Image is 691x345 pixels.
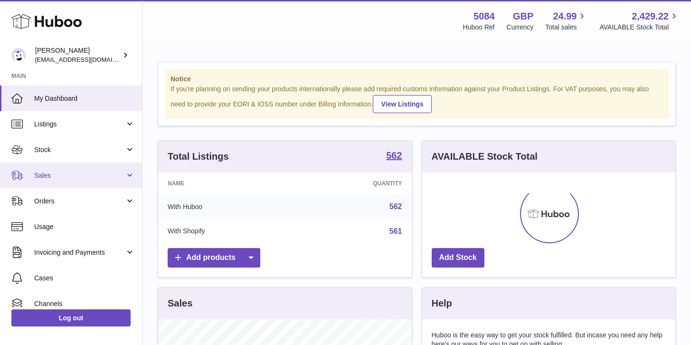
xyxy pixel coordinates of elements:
a: 562 [386,151,402,162]
strong: 562 [386,151,402,160]
a: View Listings [373,95,431,113]
h3: Total Listings [168,150,229,163]
img: konstantinosmouratidis@hotmail.com [11,48,26,62]
span: Listings [34,120,125,129]
span: Orders [34,197,125,206]
td: With Huboo [158,194,295,219]
span: 24.99 [553,10,577,23]
a: 24.99 Total sales [545,10,587,32]
a: 2,429.22 AVAILABLE Stock Total [599,10,680,32]
span: AVAILABLE Stock Total [599,23,680,32]
h3: AVAILABLE Stock Total [432,150,538,163]
th: Quantity [295,172,412,194]
div: Huboo Ref [463,23,495,32]
a: Add products [168,248,260,268]
td: With Shopify [158,219,295,244]
a: Log out [11,309,131,326]
a: 561 [389,227,402,235]
span: Cases [34,274,135,283]
span: Channels [34,299,135,308]
span: Sales [34,171,125,180]
strong: Notice [170,75,663,84]
div: Currency [507,23,534,32]
strong: 5084 [473,10,495,23]
span: My Dashboard [34,94,135,103]
h3: Help [432,297,452,310]
span: Invoicing and Payments [34,248,125,257]
span: Usage [34,222,135,231]
h3: Sales [168,297,192,310]
span: Total sales [545,23,587,32]
strong: GBP [513,10,533,23]
div: If you're planning on sending your products internationally please add required customs informati... [170,85,663,113]
span: 2,429.22 [632,10,669,23]
span: [EMAIL_ADDRESS][DOMAIN_NAME] [35,56,140,63]
span: Stock [34,145,125,154]
th: Name [158,172,295,194]
a: Add Stock [432,248,484,268]
a: 562 [389,202,402,211]
div: [PERSON_NAME] [35,46,121,64]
